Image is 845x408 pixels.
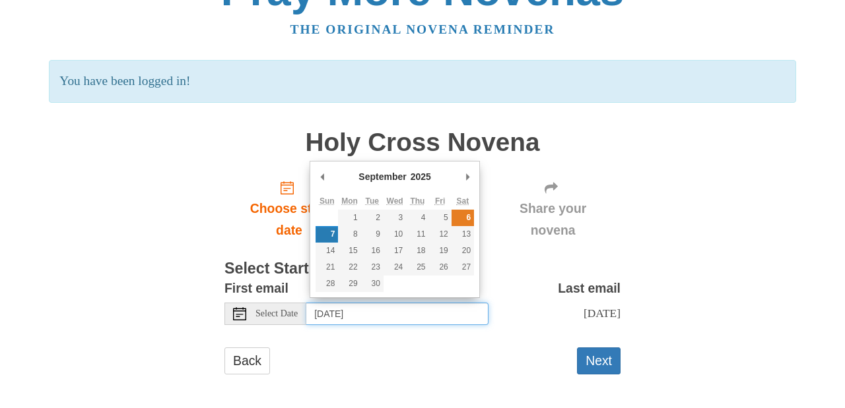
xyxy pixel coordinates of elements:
button: 5 [429,210,452,226]
span: Select Date [255,309,298,318]
p: You have been logged in! [49,60,795,103]
button: 9 [361,226,384,243]
abbr: Monday [341,196,358,206]
button: Previous Month [316,167,329,187]
h1: Holy Cross Novena [224,129,621,157]
h3: Select Start Date [224,260,621,277]
button: 27 [452,259,474,276]
button: 8 [338,226,360,243]
button: 4 [406,210,428,226]
button: 7 [316,226,338,243]
a: Choose start date [224,169,354,248]
button: 16 [361,243,384,259]
button: 20 [452,243,474,259]
span: Choose start date [238,198,341,241]
button: Next [577,347,621,374]
button: 2 [361,210,384,226]
button: 6 [452,210,474,226]
a: The original novena reminder [290,22,555,36]
abbr: Friday [435,196,445,206]
button: 23 [361,259,384,276]
button: 26 [429,259,452,276]
span: Share your novena [498,198,607,241]
button: 19 [429,243,452,259]
div: September [356,167,408,187]
a: Back [224,347,270,374]
span: [DATE] [584,306,621,320]
button: 25 [406,259,428,276]
label: Last email [558,277,621,299]
button: 3 [384,210,406,226]
button: 17 [384,243,406,259]
button: 18 [406,243,428,259]
button: 14 [316,243,338,259]
button: 21 [316,259,338,276]
button: 29 [338,276,360,292]
abbr: Tuesday [366,196,379,206]
button: 11 [406,226,428,243]
div: Click "Next" to confirm your start date first. [485,169,621,248]
button: 12 [429,226,452,243]
button: 1 [338,210,360,226]
abbr: Thursday [410,196,424,206]
button: Next Month [461,167,474,187]
abbr: Sunday [320,196,335,206]
button: 15 [338,243,360,259]
button: 24 [384,259,406,276]
abbr: Saturday [457,196,469,206]
button: 28 [316,276,338,292]
input: Use the arrow keys to pick a date [306,303,489,325]
abbr: Wednesday [387,196,403,206]
label: First email [224,277,288,299]
div: 2025 [409,167,433,187]
button: 30 [361,276,384,292]
button: 10 [384,226,406,243]
button: 22 [338,259,360,276]
button: 13 [452,226,474,243]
